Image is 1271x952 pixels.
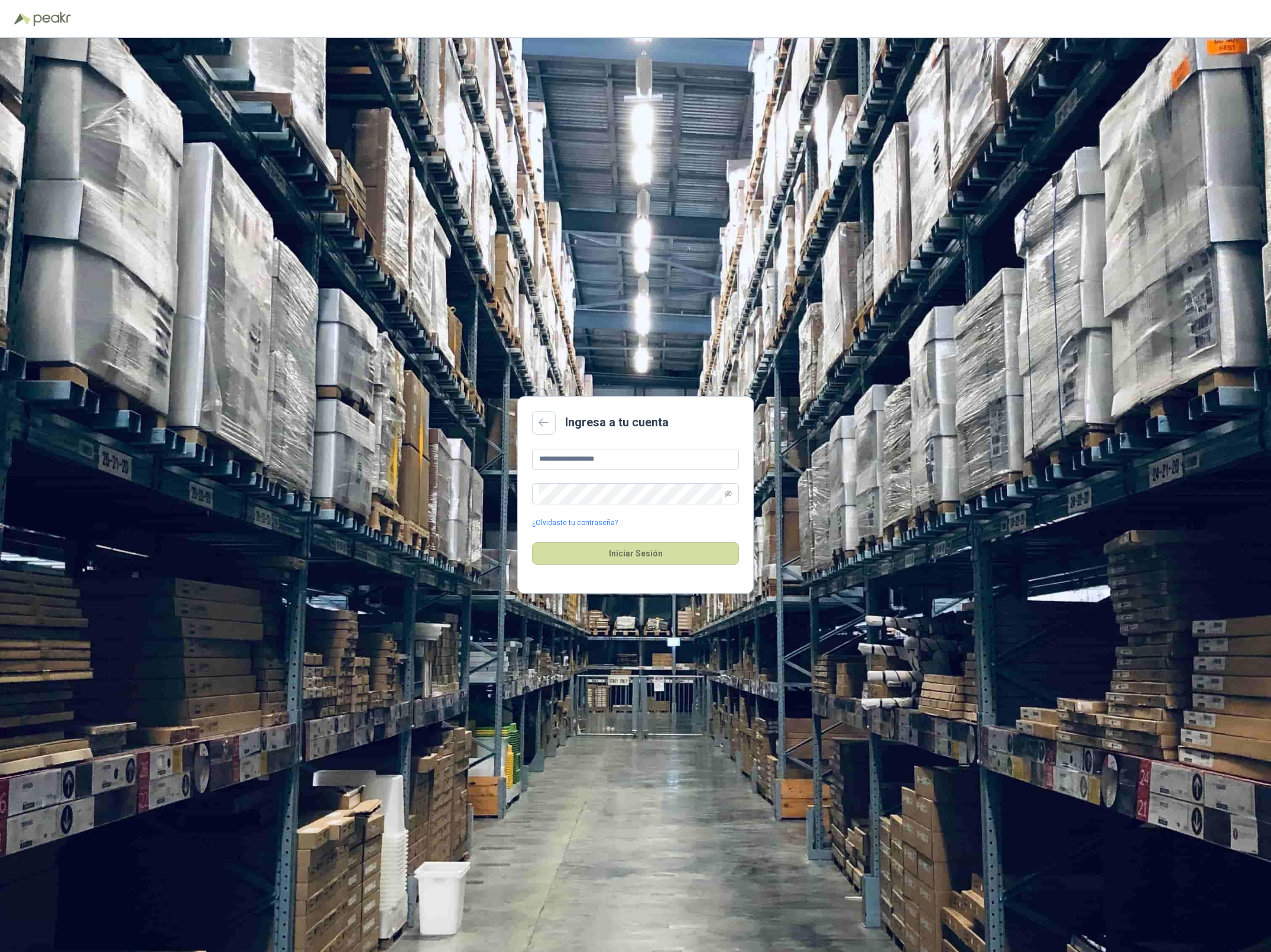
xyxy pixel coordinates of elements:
img: Logo [14,13,31,25]
img: Peakr [33,12,71,26]
span: eye-invisible [725,490,732,497]
h2: Ingresa a tu cuenta [565,413,669,432]
a: ¿Olvidaste tu contraseña? [532,517,618,529]
button: Iniciar Sesión [532,542,739,565]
